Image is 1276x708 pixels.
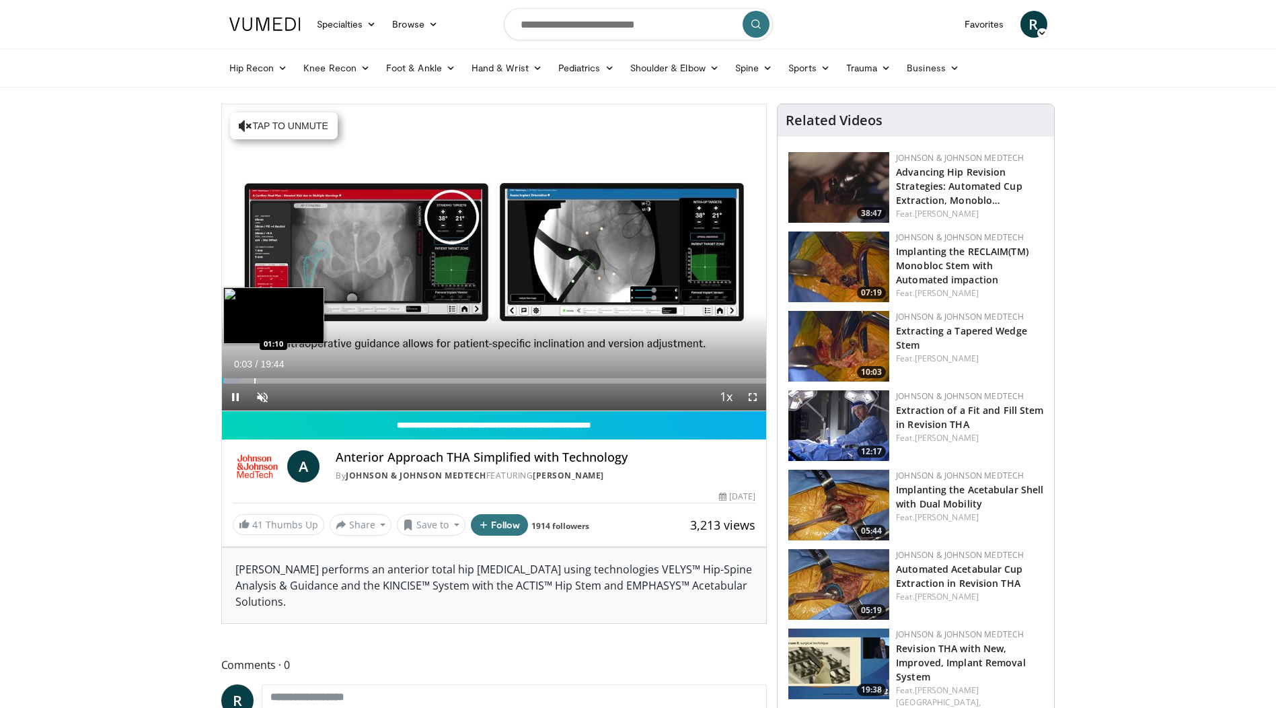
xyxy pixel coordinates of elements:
img: 0b84e8e2-d493-4aee-915d-8b4f424ca292.150x105_q85_crop-smart_upscale.jpg [788,311,889,382]
a: Johnson & Johnson MedTech [896,470,1024,481]
div: Feat. [896,287,1043,299]
img: d5b2f4bf-f70e-4130-8279-26f7233142ac.150x105_q85_crop-smart_upscale.jpg [788,549,889,620]
a: Favorites [956,11,1012,38]
a: Shoulder & Elbow [622,55,727,81]
span: 05:44 [857,525,886,537]
span: 12:17 [857,446,886,458]
img: image.jpeg [223,287,324,344]
a: Specialties [309,11,385,38]
div: By FEATURING [336,470,755,482]
a: Johnson & Johnson MedTech [896,232,1024,243]
button: Tap to unmute [230,112,338,139]
a: R [1020,11,1047,38]
div: Feat. [896,432,1043,444]
span: Comments 0 [221,656,767,674]
a: Knee Recon [295,55,378,81]
a: 38:47 [788,152,889,223]
img: 9c1ab193-c641-4637-bd4d-10334871fca9.150x105_q85_crop-smart_upscale.jpg [788,470,889,540]
img: 82aed312-2a25-4631-ae62-904ce62d2708.150x105_q85_crop-smart_upscale.jpg [788,390,889,461]
a: Advancing Hip Revision Strategies: Automated Cup Extraction, Monoblo… [896,166,1022,207]
a: Implanting the RECLAIM(TM) Monobloc Stem with Automated impaction [896,245,1028,286]
a: Johnson & Johnson MedTech [896,390,1024,402]
span: 19:44 [260,359,284,369]
img: 9f1a5b5d-2ba5-4c40-8e0c-30b4b8951080.150x105_q85_crop-smart_upscale.jpg [788,152,889,223]
a: Johnson & Johnson MedTech [896,311,1024,322]
span: / [256,359,258,369]
h4: Related Videos [786,112,883,129]
a: Browse [384,11,446,38]
span: 41 [252,518,263,531]
button: Playback Rate [712,384,739,411]
a: 05:19 [788,549,889,620]
a: Hand & Wrist [463,55,550,81]
div: Feat. [896,353,1043,365]
a: Johnson & Johnson MedTech [896,549,1024,561]
a: A [287,450,320,483]
a: Extraction of a Fit and Fill Stem in Revision THA [896,404,1043,431]
a: Johnson & Johnson MedTech [896,152,1024,164]
a: 19:38 [788,629,889,699]
span: 10:03 [857,366,886,378]
span: 38:47 [857,207,886,219]
div: Feat. [896,511,1043,524]
a: Foot & Ankle [378,55,463,81]
a: Automated Acetabular Cup Extraction in Revision THA [896,563,1022,590]
a: Johnson & Johnson MedTech [346,470,486,481]
a: [PERSON_NAME] [915,591,979,602]
a: Revision THA with New, Improved, Implant Removal System [896,642,1026,683]
div: Feat. [896,208,1043,220]
a: [PERSON_NAME] [915,432,979,444]
a: Implanting the Acetabular Shell with Dual Mobility [896,483,1043,510]
a: Johnson & Johnson MedTech [896,629,1024,640]
button: Save to [397,514,465,536]
h4: Anterior Approach THA Simplified with Technology [336,450,755,465]
img: ffc33e66-92ed-4f11-95c4-0a160745ec3c.150x105_q85_crop-smart_upscale.jpg [788,232,889,302]
button: Fullscreen [739,384,766,411]
a: 12:17 [788,390,889,461]
a: Trauma [838,55,899,81]
button: Share [330,514,392,536]
button: Unmute [249,384,276,411]
a: [PERSON_NAME] [915,208,979,219]
span: 07:19 [857,287,886,299]
div: [DATE] [719,491,755,503]
input: Search topics, interventions [504,8,773,40]
span: 05:19 [857,604,886,616]
a: Pediatrics [550,55,622,81]
img: 9517a7b7-3955-4e04-bf19-7ba39c1d30c4.150x105_q85_crop-smart_upscale.jpg [788,629,889,699]
a: [PERSON_NAME] [915,287,979,299]
button: Follow [471,514,529,536]
a: 1914 followers [531,520,589,532]
span: 3,213 views [690,517,755,533]
a: Extracting a Tapered Wedge Stem [896,324,1027,351]
img: Johnson & Johnson MedTech [233,450,283,483]
a: Business [899,55,967,81]
a: [PERSON_NAME] [533,470,604,481]
a: [PERSON_NAME][GEOGRAPHIC_DATA], [896,684,981,708]
button: Pause [222,384,249,411]
a: Sports [780,55,838,81]
a: 07:19 [788,232,889,302]
div: Feat. [896,591,1043,603]
a: 10:03 [788,311,889,382]
a: 41 Thumbs Up [233,514,324,535]
span: 0:03 [234,359,252,369]
a: Hip Recon [221,55,296,81]
span: 19:38 [857,684,886,696]
a: [PERSON_NAME] [915,353,979,364]
div: Progress Bar [222,378,767,384]
video-js: Video Player [222,104,767,411]
a: [PERSON_NAME] [915,511,979,523]
a: 05:44 [788,470,889,540]
div: [PERSON_NAME] performs an anterior total hip [MEDICAL_DATA] using technologies VELYS™ Hip-Spine A... [222,548,767,623]
a: Spine [727,55,780,81]
img: VuMedi Logo [229,17,301,31]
